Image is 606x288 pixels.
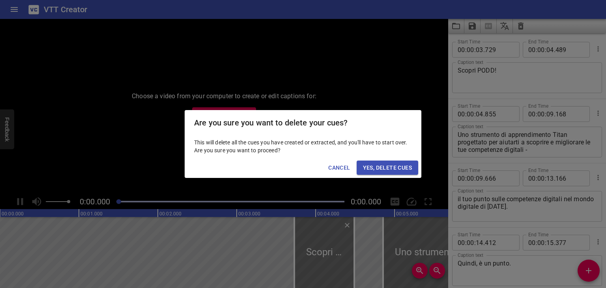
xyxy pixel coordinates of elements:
button: Yes, Delete Cues [357,161,418,175]
button: Cancel [325,161,353,175]
span: Cancel [328,163,350,173]
div: This will delete all the cues you have created or extracted, and you'll have to start over. Are y... [185,135,421,157]
h2: Are you sure you want to delete your cues? [194,116,412,129]
span: Yes, Delete Cues [363,163,412,173]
